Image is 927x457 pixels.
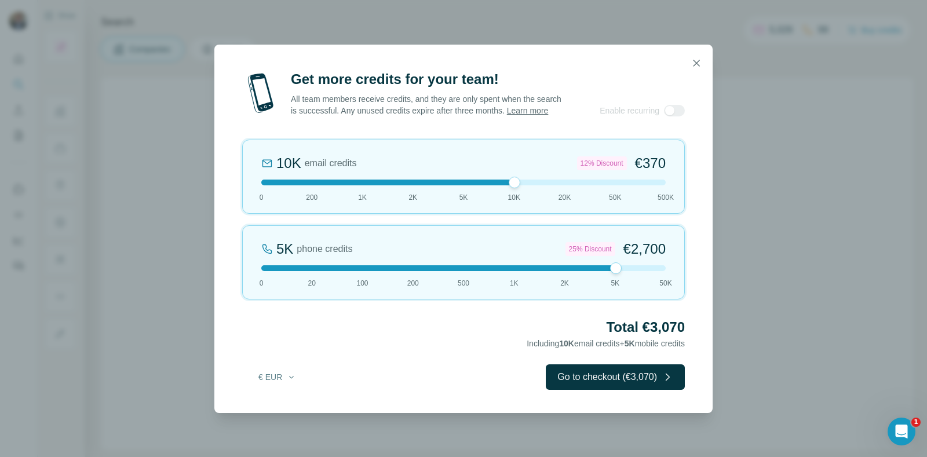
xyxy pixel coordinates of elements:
div: 25% Discount [565,242,615,256]
p: All team members receive credits, and they are only spent when the search is successful. Any unus... [291,93,563,116]
span: Enable recurring [600,105,659,116]
span: email credits [305,156,357,170]
span: 50K [609,192,621,203]
span: 500K [658,192,674,203]
div: 10K [276,154,301,173]
span: 20K [559,192,571,203]
span: 20 [308,278,316,288]
span: 10K [508,192,520,203]
img: mobile-phone [242,70,279,116]
span: 0 [260,278,264,288]
span: 5K [611,278,619,288]
span: 100 [356,278,368,288]
a: Learn more [507,106,549,115]
div: 12% Discount [577,156,627,170]
span: 1K [510,278,519,288]
span: 50K [659,278,671,288]
iframe: Intercom live chat [888,418,915,445]
span: 10K [559,339,574,348]
span: 2K [408,192,417,203]
span: 5K [625,339,635,348]
span: 2K [560,278,569,288]
span: phone credits [297,242,352,256]
span: 5K [459,192,468,203]
span: 1K [358,192,367,203]
div: 5K [276,240,293,258]
button: € EUR [250,367,304,387]
h2: Total €3,070 [242,318,685,337]
span: 1 [911,418,921,427]
span: 200 [407,278,419,288]
button: Go to checkout (€3,070) [546,364,685,390]
span: 500 [458,278,469,288]
span: Including email credits + mobile credits [527,339,685,348]
span: €2,700 [623,240,666,258]
span: 0 [260,192,264,203]
span: €370 [635,154,666,173]
span: 200 [306,192,317,203]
